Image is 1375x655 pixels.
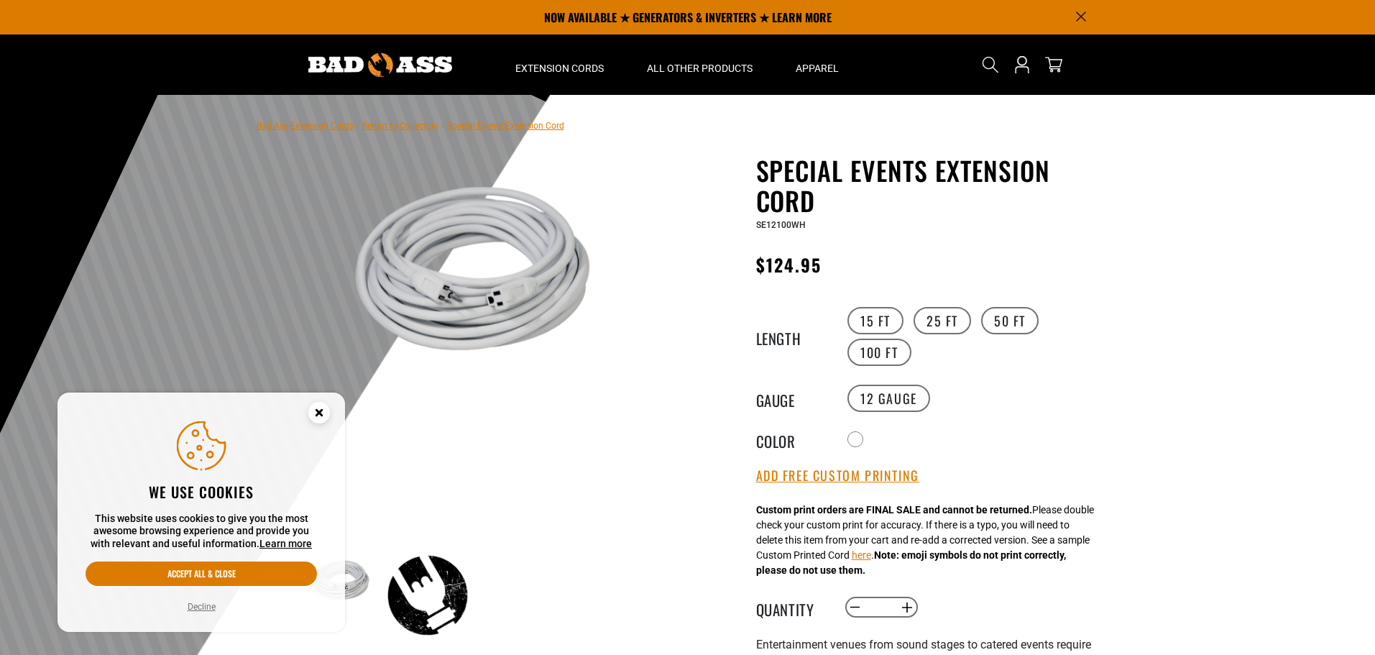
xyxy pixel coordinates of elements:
[58,393,345,633] aside: Cookie Consent
[362,121,438,131] a: Return to Collection
[183,600,220,614] button: Decline
[756,503,1094,578] div: Please double check your custom print for accuracy. If there is a typo, you will need to delete t...
[308,53,452,77] img: Bad Ass Extension Cords
[756,504,1032,516] strong: Custom print orders are FINAL SALE and cannot be returned.
[441,121,444,131] span: ›
[979,53,1002,76] summary: Search
[257,116,564,134] nav: breadcrumbs
[914,307,971,334] label: 25 FT
[515,62,604,75] span: Extension Cords
[357,121,359,131] span: ›
[756,430,828,449] legend: Color
[647,62,753,75] span: All Other Products
[86,482,317,501] h2: We use cookies
[756,468,919,484] button: Add Free Custom Printing
[259,538,312,549] a: Learn more
[494,35,625,95] summary: Extension Cords
[981,307,1039,334] label: 50 FT
[847,339,911,366] label: 100 FT
[774,35,860,95] summary: Apparel
[86,513,317,551] p: This website uses cookies to give you the most awesome browsing experience and provide you with r...
[756,155,1108,216] h1: Special Events Extension Cord
[796,62,839,75] span: Apparel
[852,548,871,563] button: here
[756,549,1066,576] strong: Note: emoji symbols do not print correctly, please do not use them.
[386,554,469,637] img: black
[447,121,564,131] span: Special Events Extension Cord
[86,562,317,586] button: Accept all & close
[299,158,645,408] img: white
[756,220,806,230] span: SE12100WH
[847,307,903,334] label: 15 FT
[257,121,354,131] a: Bad Ass Extension Cords
[756,389,828,408] legend: Gauge
[847,385,930,412] label: 12 Gauge
[756,327,828,346] legend: Length
[756,252,822,278] span: $124.95
[625,35,774,95] summary: All Other Products
[756,598,828,617] label: Quantity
